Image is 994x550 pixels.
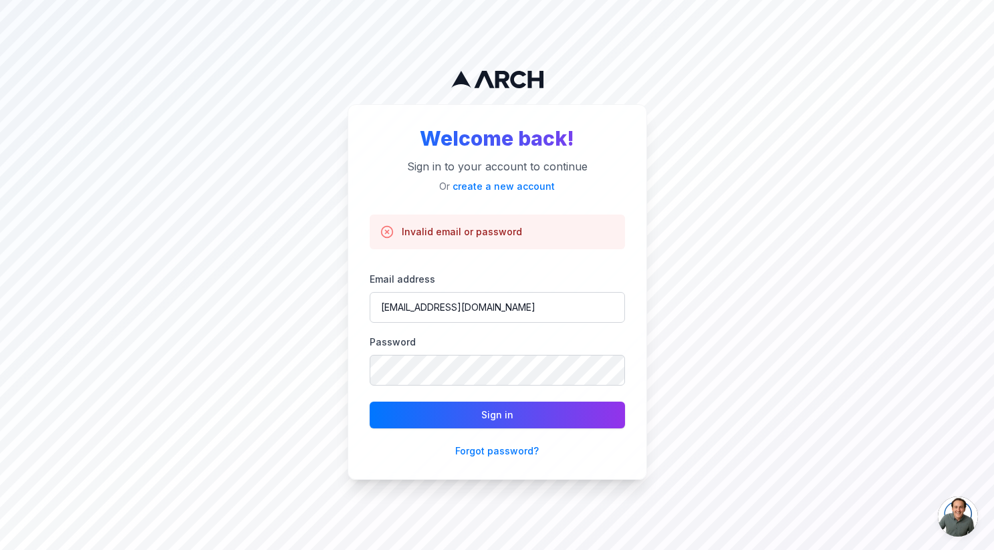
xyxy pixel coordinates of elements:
p: Invalid email or password [402,225,522,239]
label: Password [370,336,416,348]
button: Sign in [370,402,625,428]
h2: Welcome back! [370,126,625,150]
div: Open chat [938,497,978,537]
button: Forgot password? [455,444,539,458]
a: create a new account [453,180,555,192]
p: Sign in to your account to continue [370,158,625,174]
label: Email address [370,273,435,285]
input: you@example.com [370,292,625,323]
p: Or [370,180,625,193]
